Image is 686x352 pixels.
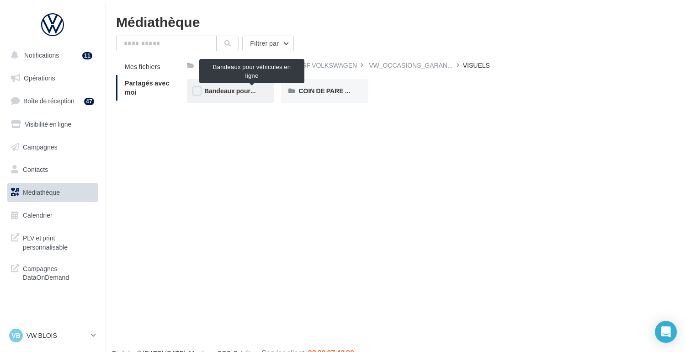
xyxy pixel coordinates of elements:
[5,69,100,88] a: Opérations
[7,327,98,344] a: VB VW BLOIS
[11,331,20,340] span: VB
[463,61,490,70] div: VISUELS
[5,183,100,202] a: Médiathèque
[23,262,94,282] span: Campagnes DataOnDemand
[23,188,60,196] span: Médiathèque
[24,51,59,59] span: Notifications
[5,138,100,157] a: Campagnes
[84,98,94,105] div: 47
[24,74,55,82] span: Opérations
[23,165,48,173] span: Contacts
[25,120,71,128] span: Visibilité en ligne
[23,97,74,105] span: Boîte de réception
[5,115,100,134] a: Visibilité en ligne
[5,160,100,179] a: Contacts
[125,63,160,70] span: Mes fichiers
[5,46,96,65] button: Notifications 11
[199,59,304,83] div: Bandeaux pour véhicules en ligne
[23,211,53,219] span: Calendrier
[5,228,100,255] a: PLV et print personnalisable
[27,331,87,340] p: VW BLOIS
[204,87,306,95] span: Bandeaux pour véhicules en ligne
[655,321,677,343] div: Open Intercom Messenger
[82,52,92,59] div: 11
[116,15,675,28] div: Médiathèque
[23,232,94,251] span: PLV et print personnalisable
[5,91,100,111] a: Boîte de réception47
[298,87,364,95] span: COIN DE PARE BRISE
[274,61,357,70] div: Réseau VGF VOLKSWAGEN
[369,61,453,70] span: VW_OCCASIONS_GARAN...
[125,79,170,96] span: Partagés avec moi
[5,206,100,225] a: Calendrier
[5,259,100,286] a: Campagnes DataOnDemand
[242,36,294,51] button: Filtrer par
[23,143,58,150] span: Campagnes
